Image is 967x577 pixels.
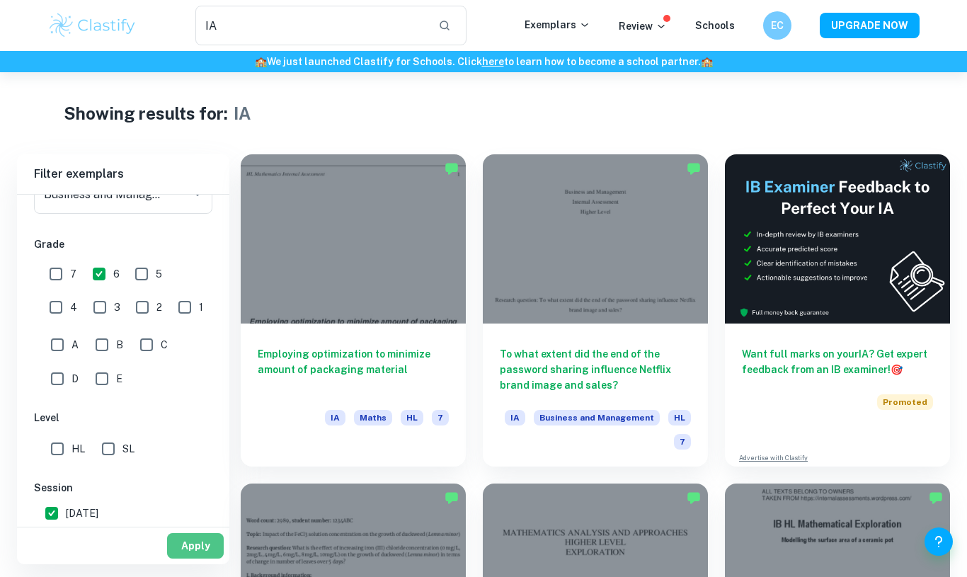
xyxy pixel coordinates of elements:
[929,491,943,505] img: Marked
[739,453,808,463] a: Advertise with Clastify
[354,410,392,425] span: Maths
[122,441,135,457] span: SL
[500,346,691,393] h6: To what extent did the end of the password sharing influence Netflix brand image and sales?
[401,410,423,425] span: HL
[482,56,504,67] a: here
[66,505,98,521] span: [DATE]
[64,101,228,126] h1: Showing results for:
[891,364,903,375] span: 🎯
[763,11,791,40] button: EC
[255,56,267,67] span: 🏫
[70,266,76,282] span: 7
[769,18,786,33] h6: EC
[668,410,691,425] span: HL
[167,533,224,559] button: Apply
[687,161,701,176] img: Marked
[156,299,162,315] span: 2
[3,54,964,69] h6: We just launched Clastify for Schools. Click to learn how to become a school partner.
[113,266,120,282] span: 6
[116,337,123,353] span: B
[701,56,713,67] span: 🏫
[156,266,162,282] span: 5
[445,161,459,176] img: Marked
[483,154,708,467] a: To what extent did the end of the password sharing influence Netflix brand image and sales?IABusi...
[34,410,212,425] h6: Level
[725,154,950,324] img: Thumbnail
[241,154,466,467] a: Employing optimization to minimize amount of packaging materialIAMathsHL7
[742,346,933,377] h6: Want full marks on your IA ? Get expert feedback from an IB examiner!
[234,101,251,126] h1: IA
[161,337,168,353] span: C
[925,527,953,556] button: Help and Feedback
[258,346,449,393] h6: Employing optimization to minimize amount of packaging material
[325,410,345,425] span: IA
[619,18,667,34] p: Review
[534,410,660,425] span: Business and Management
[877,394,933,410] span: Promoted
[525,17,590,33] p: Exemplars
[34,480,212,496] h6: Session
[195,6,427,45] input: Search for any exemplars...
[116,371,122,387] span: E
[695,20,735,31] a: Schools
[674,434,691,450] span: 7
[70,299,77,315] span: 4
[71,441,85,457] span: HL
[34,236,212,252] h6: Grade
[820,13,920,38] button: UPGRADE NOW
[114,299,120,315] span: 3
[432,410,449,425] span: 7
[445,491,459,505] img: Marked
[47,11,137,40] img: Clastify logo
[71,371,79,387] span: D
[17,154,229,194] h6: Filter exemplars
[199,299,203,315] span: 1
[71,337,79,353] span: A
[505,410,525,425] span: IA
[725,154,950,467] a: Want full marks on yourIA? Get expert feedback from an IB examiner!PromotedAdvertise with Clastify
[687,491,701,505] img: Marked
